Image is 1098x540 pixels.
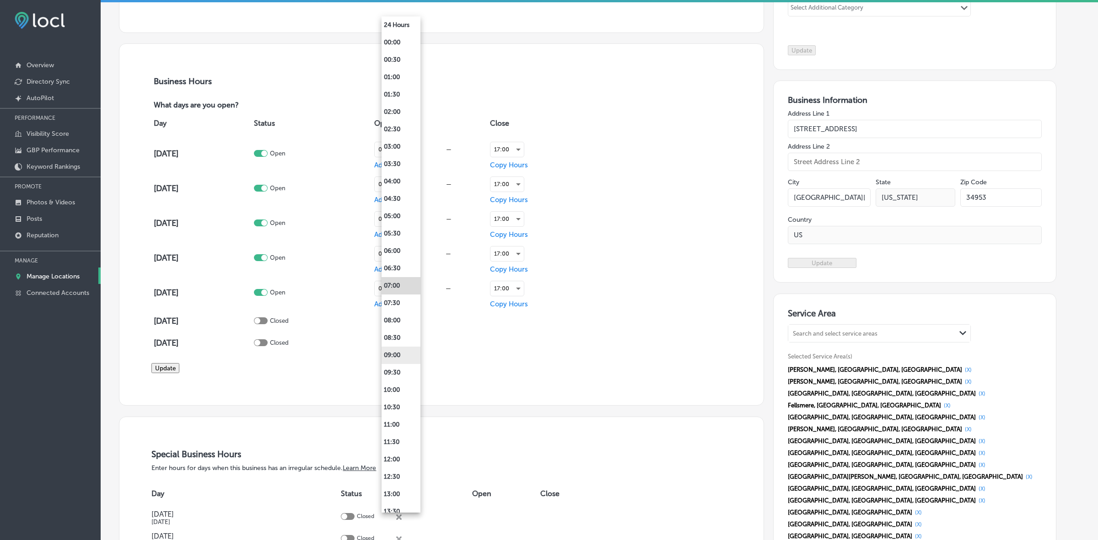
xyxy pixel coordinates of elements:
li: 24 Hours [382,16,420,34]
li: 09:30 [382,364,420,381]
img: fda3e92497d09a02dc62c9cd864e3231.png [15,12,65,29]
p: GBP Performance [27,146,80,154]
li: 12:00 [382,451,420,468]
p: Manage Locations [27,273,80,280]
li: 08:00 [382,312,420,329]
li: 00:30 [382,51,420,69]
p: Posts [27,215,42,223]
li: 03:30 [382,155,420,173]
p: Connected Accounts [27,289,89,297]
li: 06:30 [382,260,420,277]
li: 03:00 [382,138,420,155]
li: 02:30 [382,121,420,138]
li: 08:30 [382,329,420,347]
p: Photos & Videos [27,198,75,206]
li: 02:00 [382,103,420,121]
li: 04:30 [382,190,420,208]
li: 13:00 [382,486,420,503]
li: 01:00 [382,69,420,86]
li: 09:00 [382,347,420,364]
li: 13:30 [382,503,420,520]
p: AutoPilot [27,94,54,102]
li: 05:00 [382,208,420,225]
li: 07:00 [382,277,420,294]
li: 05:30 [382,225,420,242]
li: 11:30 [382,433,420,451]
p: Reputation [27,231,59,239]
li: 07:30 [382,294,420,312]
li: 10:30 [382,399,420,416]
p: Overview [27,61,54,69]
li: 11:00 [382,416,420,433]
p: Directory Sync [27,78,70,86]
p: Visibility Score [27,130,69,138]
li: 06:00 [382,242,420,260]
li: 00:00 [382,34,420,51]
li: 12:30 [382,468,420,486]
li: 10:00 [382,381,420,399]
p: Keyword Rankings [27,163,80,171]
li: 04:00 [382,173,420,190]
li: 01:30 [382,86,420,103]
